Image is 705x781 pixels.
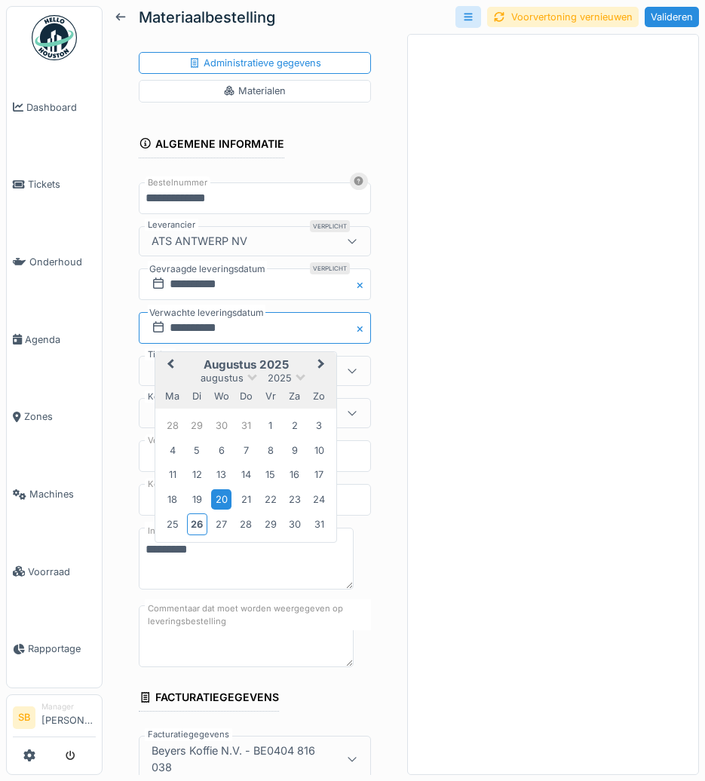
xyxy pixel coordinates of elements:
a: Zones [7,378,102,456]
button: Previous Month [157,354,181,378]
div: Choose zaterdag 2 augustus 2025 [284,415,305,436]
button: Close [354,268,371,300]
h5: Materiaalbestelling [139,8,275,26]
li: [PERSON_NAME] [41,701,96,734]
h2: augustus 2025 [155,358,336,372]
a: Dashboard [7,69,102,146]
span: Rapportage [28,642,96,656]
div: Choose vrijdag 29 augustus 2025 [260,514,280,534]
div: Choose zondag 10 augustus 2025 [309,440,330,461]
div: Choose dinsdag 19 augustus 2025 [187,489,207,510]
label: Korting [145,478,181,491]
label: Kostencode [145,390,201,403]
div: Choose woensdag 6 augustus 2025 [211,440,231,461]
a: Onderhoud [7,223,102,301]
label: Gevraagde leveringsdatum [148,261,267,277]
div: Choose zaterdag 16 augustus 2025 [284,464,305,485]
div: Choose maandag 25 augustus 2025 [162,514,182,534]
div: Choose zondag 31 augustus 2025 [309,514,330,534]
span: Agenda [25,332,96,347]
div: Choose donderdag 14 augustus 2025 [235,464,256,485]
span: Onderhoud [29,255,96,269]
div: Choose vrijdag 22 augustus 2025 [260,489,280,510]
div: Choose zondag 3 augustus 2025 [309,415,330,436]
div: Choose vrijdag 8 augustus 2025 [260,440,280,461]
label: Facturatiegegevens [145,728,232,741]
a: Machines [7,455,102,533]
span: Tickets [28,177,96,191]
div: Voorvertoning vernieuwen [487,7,639,27]
div: Valideren [645,7,699,27]
div: Choose zondag 24 augustus 2025 [309,489,330,510]
div: Choose maandag 11 augustus 2025 [162,464,182,485]
div: maandag [162,386,182,406]
span: augustus [201,372,244,384]
div: dinsdag [187,386,207,406]
div: Month augustus, 2025 [160,414,331,538]
div: Materialen [223,84,286,98]
div: Choose zondag 17 augustus 2025 [309,464,330,485]
div: Choose donderdag 7 augustus 2025 [235,440,256,461]
div: Choose maandag 18 augustus 2025 [162,489,182,510]
label: Verwachte leveringsdatum [148,305,265,321]
div: Choose zaterdag 23 augustus 2025 [284,489,305,510]
label: Commentaar dat moet worden weergegeven op leveringsbestelling [145,599,371,631]
div: Choose maandag 28 juli 2025 [162,415,182,436]
a: Agenda [7,301,102,378]
div: Choose dinsdag 5 augustus 2025 [187,440,207,461]
div: Choose vrijdag 15 augustus 2025 [260,464,280,485]
a: Voorraad [7,533,102,611]
div: zaterdag [284,386,305,406]
div: vrijdag [260,386,280,406]
div: Choose dinsdag 26 augustus 2025 [187,513,207,535]
div: Verplicht [310,262,350,274]
div: donderdag [235,386,256,406]
div: woensdag [211,386,231,406]
div: Choose woensdag 20 augustus 2025 [211,489,231,510]
div: Choose woensdag 30 juli 2025 [211,415,231,436]
div: Choose dinsdag 12 augustus 2025 [187,464,207,485]
a: Tickets [7,146,102,224]
div: zondag [309,386,330,406]
div: Manager [41,701,96,712]
div: Choose zaterdag 30 augustus 2025 [284,514,305,534]
button: Close [354,312,371,344]
div: Choose woensdag 27 augustus 2025 [211,514,231,534]
div: Choose zaterdag 9 augustus 2025 [284,440,305,461]
a: SB Manager[PERSON_NAME] [13,701,96,737]
div: Facturatiegegevens [139,686,279,712]
li: SB [13,706,35,729]
span: Dashboard [26,100,96,115]
div: Beyers Koffie N.V. - BE0404 816 038 [146,743,330,775]
div: Verplicht [310,220,350,232]
div: Choose maandag 4 augustus 2025 [162,440,182,461]
label: Ticket [145,348,176,361]
label: Leverancier [145,219,198,231]
label: Bestelnummer [145,176,210,189]
span: Zones [24,409,96,424]
div: Choose donderdag 31 juli 2025 [235,415,256,436]
div: Choose woensdag 13 augustus 2025 [211,464,231,485]
label: Intern commentaar [145,522,228,541]
span: Machines [29,487,96,501]
div: Choose donderdag 21 augustus 2025 [235,489,256,510]
label: Verzendkosten [145,434,213,447]
img: Badge_color-CXgf-gQk.svg [32,15,77,60]
div: Choose vrijdag 1 augustus 2025 [260,415,280,436]
div: Choose dinsdag 29 juli 2025 [187,415,207,436]
div: Algemene informatie [139,133,284,158]
button: Next Month [311,354,335,378]
span: Voorraad [28,565,96,579]
div: Choose donderdag 28 augustus 2025 [235,514,256,534]
div: ATS ANTWERP NV [146,233,253,250]
div: Administratieve gegevens [189,56,321,70]
span: 2025 [268,372,292,384]
a: Rapportage [7,611,102,688]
